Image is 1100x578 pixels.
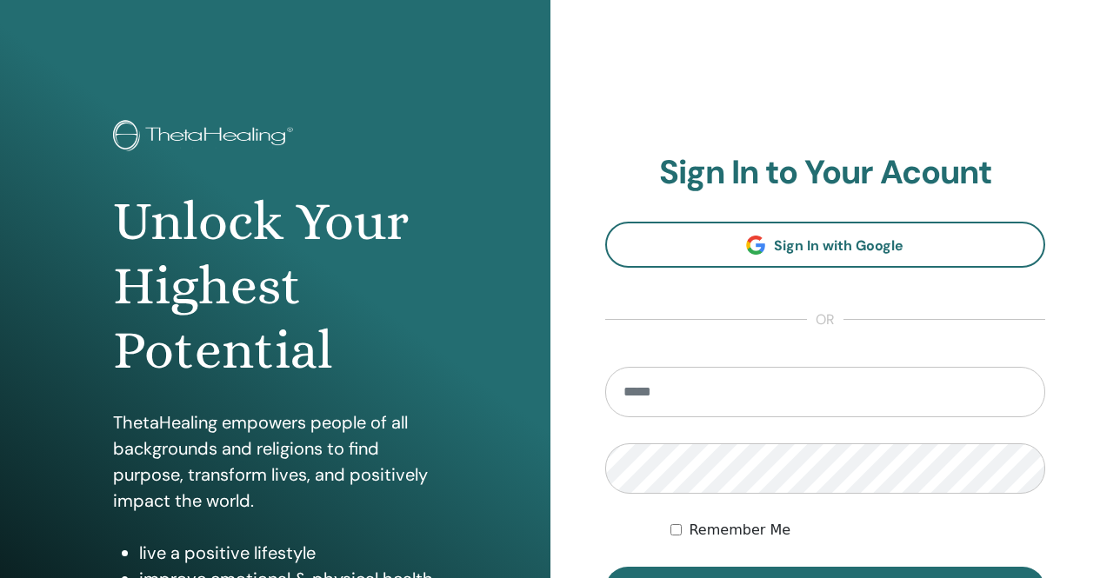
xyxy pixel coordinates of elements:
p: ThetaHealing empowers people of all backgrounds and religions to find purpose, transform lives, a... [113,409,437,514]
label: Remember Me [689,520,790,541]
li: live a positive lifestyle [139,540,437,566]
h2: Sign In to Your Acount [605,153,1046,193]
div: Keep me authenticated indefinitely or until I manually logout [670,520,1045,541]
span: or [807,309,843,330]
h1: Unlock Your Highest Potential [113,189,437,383]
span: Sign In with Google [774,236,903,255]
a: Sign In with Google [605,222,1046,268]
